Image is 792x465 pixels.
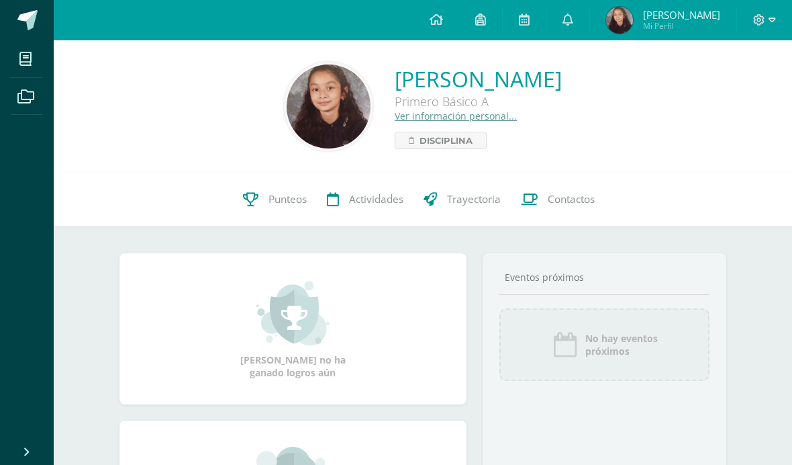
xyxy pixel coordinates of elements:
[548,192,595,206] span: Contactos
[447,192,501,206] span: Trayectoria
[233,173,317,226] a: Punteos
[349,192,403,206] span: Actividades
[643,8,720,22] span: [PERSON_NAME]
[499,271,709,284] div: Eventos próximos
[317,173,413,226] a: Actividades
[552,331,579,358] img: event_icon.png
[419,132,473,149] span: Disciplina
[287,65,370,149] img: b2e74ff0508a7ae67ef5e4cc3ee37f90.png
[226,280,360,379] div: [PERSON_NAME] no ha ganado logros aún
[256,280,330,347] img: achievement_small.png
[268,192,307,206] span: Punteos
[643,20,720,32] span: Mi Perfil
[585,332,658,357] span: No hay eventos próximos
[395,110,517,122] a: Ver información personal...
[395,93,562,110] div: Primero Básico A
[606,7,633,34] img: 572731e916f884d71ba8e5c6726a44ec.png
[511,173,605,226] a: Contactos
[395,132,487,149] a: Disciplina
[395,65,562,93] a: [PERSON_NAME]
[413,173,511,226] a: Trayectoria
